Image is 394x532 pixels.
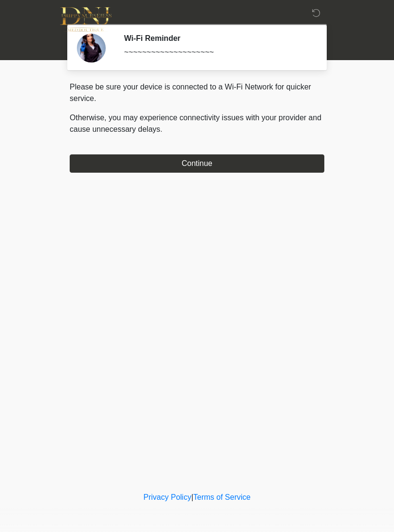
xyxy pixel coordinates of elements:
p: Otherwise, you may experience connectivity issues with your provider and cause unnecessary delays [70,112,324,135]
a: Terms of Service [193,493,250,501]
a: | [191,493,193,501]
img: Agent Avatar [77,34,106,63]
button: Continue [70,154,324,173]
div: ~~~~~~~~~~~~~~~~~~~~ [124,47,310,58]
p: Please be sure your device is connected to a Wi-Fi Network for quicker service. [70,81,324,104]
img: DNJ Med Boutique Logo [60,7,111,32]
span: . [160,125,162,133]
a: Privacy Policy [144,493,192,501]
